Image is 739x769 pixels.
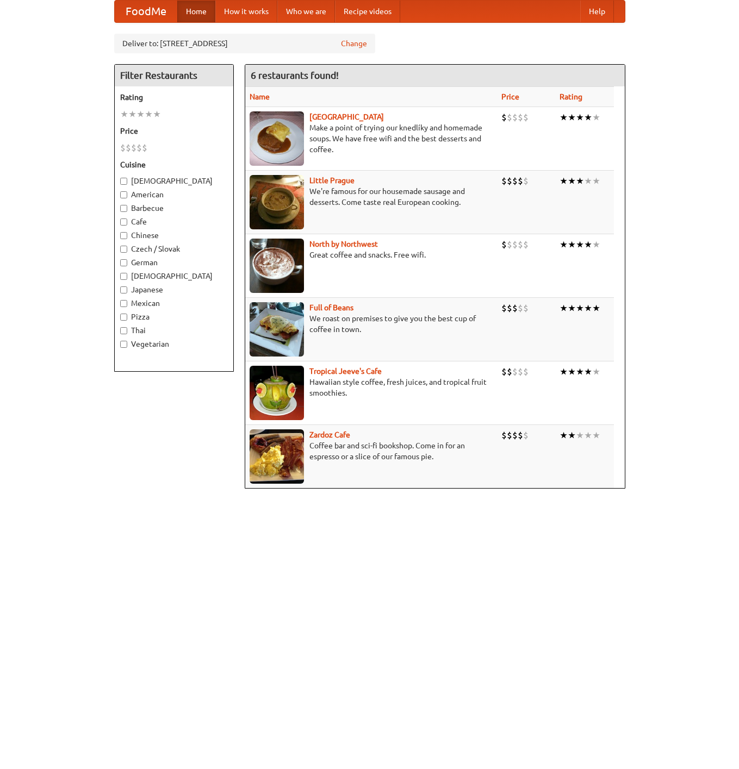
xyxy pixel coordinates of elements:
a: Tropical Jeeve's Cafe [309,367,382,376]
label: Chinese [120,230,228,241]
input: Japanese [120,286,127,293]
label: [DEMOGRAPHIC_DATA] [120,271,228,282]
li: ★ [592,111,600,123]
a: Home [177,1,215,22]
a: Name [250,92,270,101]
li: ★ [584,239,592,251]
li: ★ [592,429,600,441]
a: How it works [215,1,277,22]
li: ★ [584,111,592,123]
li: ★ [584,429,592,441]
li: $ [518,239,523,251]
p: Coffee bar and sci-fi bookshop. Come in for an espresso or a slice of our famous pie. [250,440,493,462]
input: German [120,259,127,266]
li: $ [518,175,523,187]
li: $ [512,239,518,251]
li: $ [512,175,518,187]
a: Price [501,92,519,101]
label: Cafe [120,216,228,227]
input: [DEMOGRAPHIC_DATA] [120,273,127,280]
li: $ [523,366,529,378]
h5: Price [120,126,228,136]
li: ★ [592,302,600,314]
li: ★ [120,108,128,120]
p: Make a point of trying our knedlíky and homemade soups. We have free wifi and the best desserts a... [250,122,493,155]
li: ★ [584,175,592,187]
li: ★ [560,111,568,123]
li: $ [501,239,507,251]
input: Chinese [120,232,127,239]
li: $ [518,366,523,378]
label: Pizza [120,311,228,322]
label: Japanese [120,284,228,295]
li: ★ [568,366,576,378]
li: ★ [576,111,584,123]
li: $ [507,111,512,123]
li: ★ [560,366,568,378]
li: $ [501,429,507,441]
li: $ [501,175,507,187]
li: $ [507,175,512,187]
li: $ [501,302,507,314]
li: ★ [560,239,568,251]
p: Hawaiian style coffee, fresh juices, and tropical fruit smoothies. [250,377,493,398]
input: [DEMOGRAPHIC_DATA] [120,178,127,185]
li: ★ [592,239,600,251]
img: jeeves.jpg [250,366,304,420]
a: Change [341,38,367,49]
li: $ [501,366,507,378]
p: Great coffee and snacks. Free wifi. [250,249,493,260]
a: Little Prague [309,176,355,185]
label: Czech / Slovak [120,243,228,254]
li: $ [518,302,523,314]
label: Thai [120,325,228,336]
li: ★ [568,429,576,441]
li: ★ [568,239,576,251]
li: ★ [560,175,568,187]
li: $ [523,429,529,441]
input: Vegetarian [120,341,127,348]
li: $ [501,111,507,123]
input: Cafe [120,218,127,226]
input: Thai [120,327,127,334]
li: ★ [145,108,153,120]
img: north.jpg [250,239,304,293]
li: $ [512,429,518,441]
a: Help [580,1,614,22]
img: littleprague.jpg [250,175,304,229]
label: [DEMOGRAPHIC_DATA] [120,176,228,186]
h4: Filter Restaurants [115,65,233,86]
li: $ [507,429,512,441]
a: Zardoz Cafe [309,430,350,439]
input: Pizza [120,314,127,321]
b: Full of Beans [309,303,353,312]
div: Deliver to: [STREET_ADDRESS] [114,34,375,53]
li: $ [126,142,131,154]
li: ★ [576,429,584,441]
a: Who we are [277,1,335,22]
li: $ [136,142,142,154]
li: ★ [576,302,584,314]
li: $ [523,175,529,187]
a: [GEOGRAPHIC_DATA] [309,112,384,121]
img: czechpoint.jpg [250,111,304,166]
input: Barbecue [120,205,127,212]
li: $ [507,302,512,314]
li: ★ [576,366,584,378]
li: ★ [136,108,145,120]
li: $ [518,429,523,441]
li: $ [523,239,529,251]
li: $ [120,142,126,154]
li: ★ [584,302,592,314]
label: Vegetarian [120,339,228,349]
li: ★ [576,239,584,251]
p: We roast on premises to give you the best cup of coffee in town. [250,313,493,335]
li: ★ [592,175,600,187]
li: $ [523,302,529,314]
li: $ [518,111,523,123]
img: zardoz.jpg [250,429,304,484]
li: $ [507,366,512,378]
